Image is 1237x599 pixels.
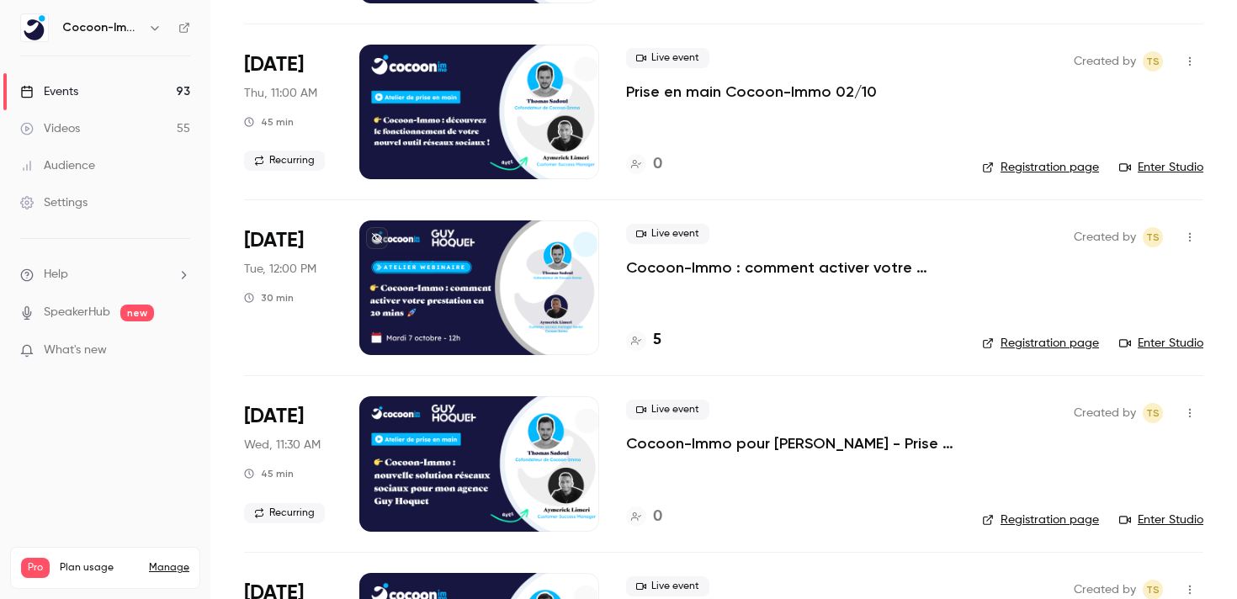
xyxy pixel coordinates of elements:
div: Oct 2 Thu, 11:00 AM (Europe/Paris) [244,45,332,179]
a: Registration page [982,512,1099,528]
a: Manage [149,561,189,575]
span: What's new [44,342,107,359]
span: TS [1146,51,1160,72]
span: Live event [626,224,709,244]
h4: 0 [653,153,662,176]
img: Cocoon-Immo [21,14,48,41]
span: Thu, 11:00 AM [244,85,317,102]
h4: 0 [653,506,662,528]
div: Oct 7 Tue, 12:00 PM (Europe/Paris) [244,220,332,355]
span: Help [44,266,68,284]
a: Enter Studio [1119,335,1203,352]
li: help-dropdown-opener [20,266,190,284]
span: Recurring [244,503,325,523]
a: Cocoon-Immo pour [PERSON_NAME] - Prise en main [626,433,955,453]
a: SpeakerHub [44,304,110,321]
div: Audience [20,157,95,174]
a: Registration page [982,159,1099,176]
div: Events [20,83,78,100]
span: Tue, 12:00 PM [244,261,316,278]
div: 30 min [244,291,294,305]
h4: 5 [653,329,661,352]
span: Thomas Sadoul [1143,403,1163,423]
span: [DATE] [244,403,304,430]
div: 45 min [244,115,294,129]
span: TS [1146,403,1160,423]
div: Videos [20,120,80,137]
a: Prise en main Cocoon-Immo 02/10 [626,82,877,102]
span: new [120,305,154,321]
h6: Cocoon-Immo [62,19,141,36]
span: Thomas Sadoul [1143,227,1163,247]
span: Created by [1074,51,1136,72]
div: Settings [20,194,88,211]
span: Plan usage [60,561,139,575]
span: Wed, 11:30 AM [244,437,321,453]
span: [DATE] [244,51,304,78]
a: Cocoon-Immo : comment activer votre prestation en 20 mins pour des réseaux sociaux au top 🚀 [626,257,955,278]
span: Created by [1074,403,1136,423]
span: Live event [626,400,709,420]
div: 45 min [244,467,294,480]
iframe: Noticeable Trigger [170,343,190,358]
a: Registration page [982,335,1099,352]
a: Enter Studio [1119,512,1203,528]
span: Thomas Sadoul [1143,51,1163,72]
a: 0 [626,506,662,528]
span: Pro [21,558,50,578]
span: Live event [626,576,709,596]
span: Created by [1074,227,1136,247]
a: 0 [626,153,662,176]
div: Oct 8 Wed, 11:30 AM (Europe/Paris) [244,396,332,531]
a: Enter Studio [1119,159,1203,176]
a: 5 [626,329,661,352]
span: Live event [626,48,709,68]
span: [DATE] [244,227,304,254]
span: Recurring [244,151,325,171]
span: TS [1146,227,1160,247]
